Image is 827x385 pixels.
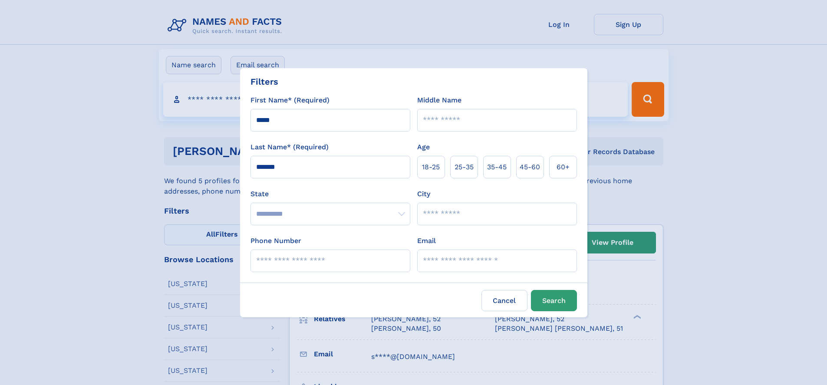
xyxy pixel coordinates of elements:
[422,162,440,172] span: 18‑25
[557,162,570,172] span: 60+
[417,142,430,152] label: Age
[455,162,474,172] span: 25‑35
[250,189,410,199] label: State
[531,290,577,311] button: Search
[417,95,461,105] label: Middle Name
[250,75,278,88] div: Filters
[417,236,436,246] label: Email
[487,162,507,172] span: 35‑45
[481,290,527,311] label: Cancel
[250,95,329,105] label: First Name* (Required)
[250,142,329,152] label: Last Name* (Required)
[417,189,430,199] label: City
[250,236,301,246] label: Phone Number
[520,162,540,172] span: 45‑60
